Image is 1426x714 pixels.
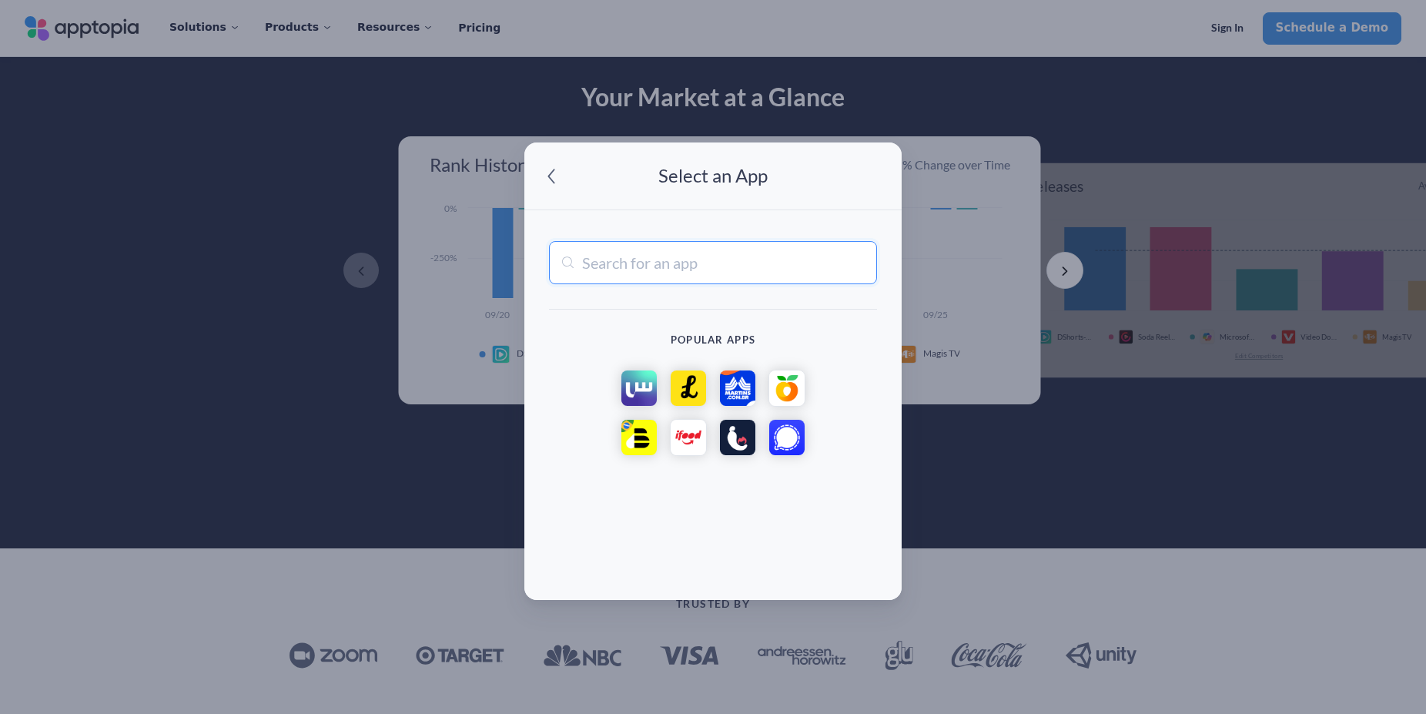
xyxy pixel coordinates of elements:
img: Cayena icon [719,419,756,456]
img: Signal - Private Messenger icon [768,419,805,456]
p: Select an App [658,166,768,186]
img: Siin - سين icon [621,370,658,407]
img: Frubana icon [768,370,805,407]
p: Popular Apps [671,334,756,345]
input: Search for an app [549,241,877,284]
img: Martins Atacado Online icon [719,370,756,407]
img: iFood para Parceiros icon [670,419,707,456]
img: LIVSHO – Live Shopping app icon [670,370,707,407]
img: Parceiro BEES Brasil icon [621,419,658,456]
